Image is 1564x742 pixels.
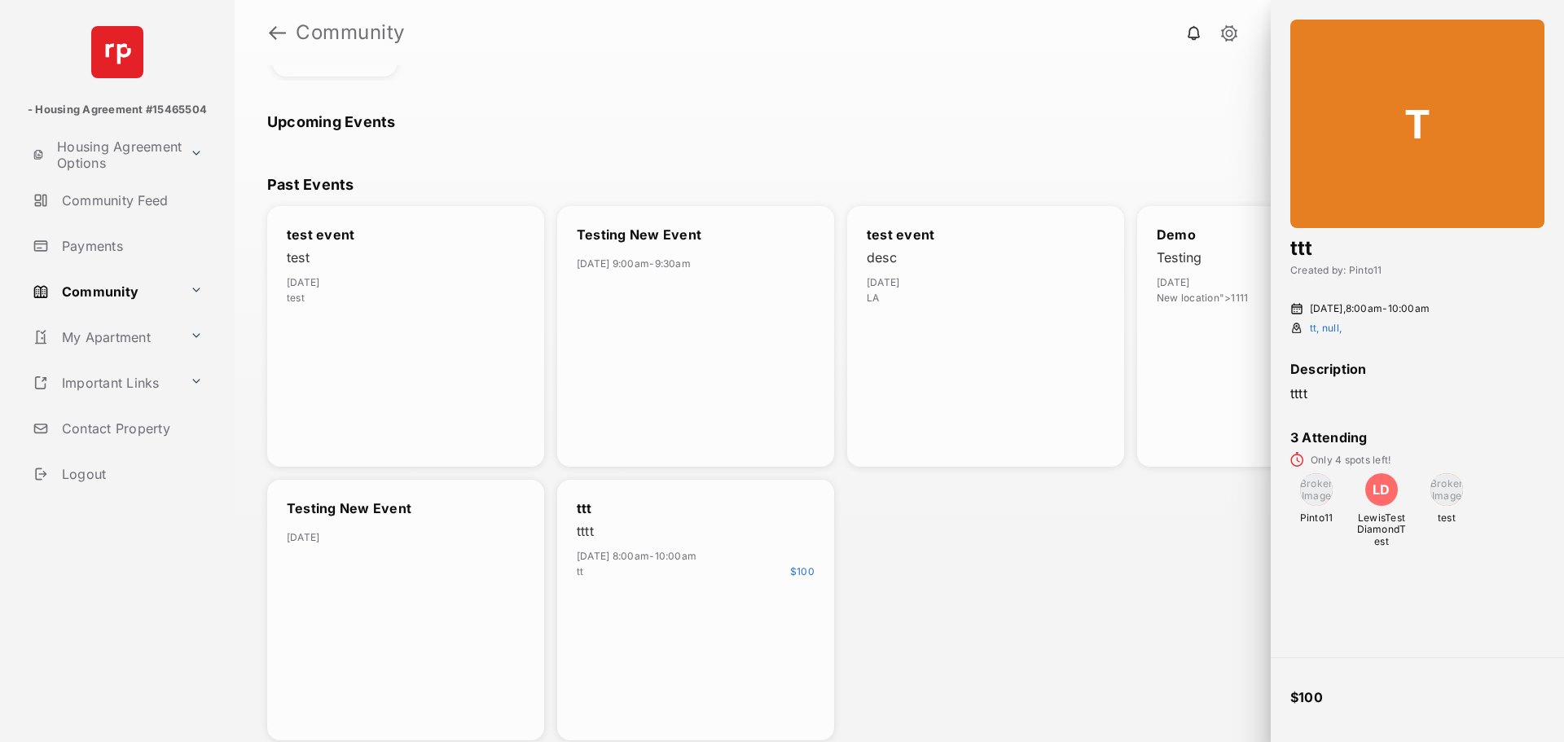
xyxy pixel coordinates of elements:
[610,257,694,270] span: -
[867,276,900,288] time: [DATE]
[655,257,692,270] time: 9:30am
[1157,248,1395,266] p: Testing
[1290,429,1544,446] h5: 3 Attending
[790,565,815,577] div: $ 100
[867,292,880,304] span: LA
[1290,236,1313,260] h2: ttt
[1290,384,1544,403] p: tttt
[1290,20,1544,228] div: T
[610,550,700,562] span: -
[28,102,207,118] p: - Housing Agreement #15465504
[267,113,1531,130] div: Upcoming Events
[1355,512,1408,547] span: LewisTest DiamondTest
[287,276,320,288] time: [DATE]
[287,292,305,304] span: test
[577,565,584,577] span: tt
[1430,473,1463,506] img: attendee
[577,550,610,562] time: [DATE]
[287,531,320,543] time: [DATE]
[26,226,235,266] a: Payments
[287,248,525,266] p: test
[577,226,701,244] div: Testing New Event
[26,409,235,448] a: Contact Property
[1310,302,1430,315] span: [DATE] , -
[1157,292,1248,304] span: New location">1111
[26,272,183,311] a: Community
[1290,689,1323,705] span: $ 100
[655,550,697,562] time: 10:00am
[1388,302,1430,314] span: 10:00am
[287,226,354,244] div: test event
[296,23,405,42] strong: Community
[867,248,1105,266] p: desc
[1157,276,1190,288] time: [DATE]
[287,499,411,517] div: Testing New Event
[267,176,1531,193] div: Past Events
[577,499,592,517] div: ttt
[613,257,650,270] time: 9:00am
[1290,452,1304,467] img: svg+xml;base64,PD94bWwgdmVyc2lvbj0iMS4wIiBlbmNvZGluZz0iVVRGLTgiPz4NCjxzdmcgd2lkdGg9IjE3cHgiIGhlaW...
[1300,473,1333,506] img: attendee
[577,522,815,540] p: tttt
[1421,512,1473,524] span: test
[1310,322,1342,335] span: tt, null,
[1346,302,1383,314] span: 8:00am
[26,363,183,402] a: Important Links
[1290,512,1342,524] span: Pinto11
[91,26,143,78] img: svg+xml;base64,PHN2ZyB4bWxucz0iaHR0cDovL3d3dy53My5vcmcvMjAwMC9zdmciIHdpZHRoPSI2NCIgaGVpZ2h0PSI2NC...
[613,550,650,562] time: 8:00am
[1290,452,1544,467] span: Only 4 spots left!
[26,318,183,357] a: My Apartment
[577,257,610,270] time: [DATE]
[1290,264,1544,276] span: Created by: Pinto11
[1157,226,1196,244] div: Demo
[1365,473,1398,506] div: LD
[26,454,235,494] a: Logout
[26,181,235,220] a: Community Feed
[26,135,183,174] a: Housing Agreement Options
[1290,361,1544,377] h5: Description
[867,226,934,244] div: test event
